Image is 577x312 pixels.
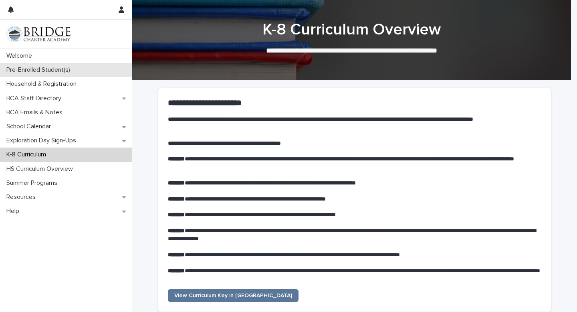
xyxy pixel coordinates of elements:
p: Household & Registration [3,80,83,88]
p: HS Curriculum Overview [3,165,79,173]
p: School Calendar [3,123,57,130]
p: K-8 Curriculum [3,151,52,158]
span: View Curriculum Key in [GEOGRAPHIC_DATA] [174,293,292,298]
a: View Curriculum Key in [GEOGRAPHIC_DATA] [168,289,299,302]
img: V1C1m3IdTEidaUdm9Hs0 [6,26,71,42]
p: Resources [3,193,42,201]
h1: K-8 Curriculum Overview [155,20,548,39]
p: Summer Programs [3,179,64,187]
p: Welcome [3,52,38,60]
p: BCA Staff Directory [3,95,68,102]
p: Exploration Day Sign-Ups [3,137,83,144]
p: BCA Emails & Notes [3,109,69,116]
p: Pre-Enrolled Student(s) [3,66,77,74]
p: Help [3,207,26,215]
